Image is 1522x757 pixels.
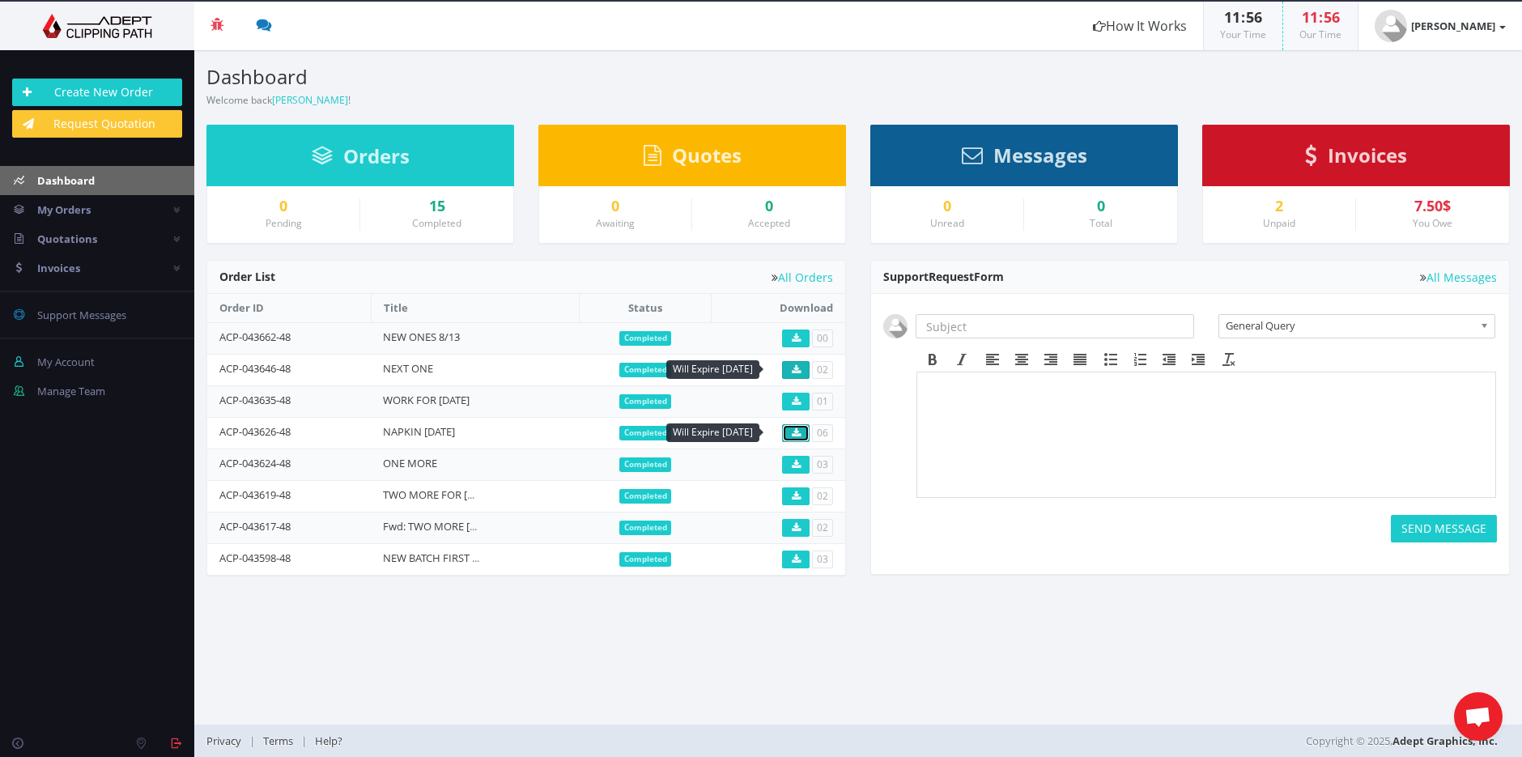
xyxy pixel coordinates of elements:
[307,734,351,748] a: Help?
[383,330,460,344] a: NEW ONES 8/13
[619,331,672,346] span: Completed
[206,725,1075,757] div: | |
[1420,271,1497,283] a: All Messages
[883,269,1004,284] span: Support Form
[1392,734,1498,748] a: Adept Graphics, Inc.
[383,519,497,534] a: Fwd: TWO MORE [DATE]
[1302,7,1318,27] span: 11
[371,294,579,322] th: Title
[37,261,80,275] span: Invoices
[1215,198,1343,215] a: 2
[383,456,437,470] a: ONE MORE
[206,93,351,107] small: Welcome back !
[962,151,1087,166] a: Messages
[37,232,97,246] span: Quotations
[918,349,947,370] div: Bold
[219,361,291,376] a: ACP-043646-48
[1375,10,1407,42] img: user_default.jpg
[1226,315,1473,336] span: General Query
[1184,349,1213,370] div: Increase indent
[1413,216,1452,230] small: You Owe
[1391,515,1497,542] button: SEND MESSAGE
[1214,349,1244,370] div: Clear formatting
[219,330,291,344] a: ACP-043662-48
[1454,692,1503,741] a: Open chat
[1305,151,1407,166] a: Invoices
[772,271,833,283] a: All Orders
[219,198,347,215] a: 0
[993,142,1087,168] span: Messages
[1077,2,1203,50] a: How It Works
[1125,349,1154,370] div: Numbered list
[580,294,711,322] th: Status
[619,489,672,504] span: Completed
[1318,7,1324,27] span: :
[551,198,679,215] a: 0
[219,393,291,407] a: ACP-043635-48
[219,551,291,565] a: ACP-043598-48
[1299,28,1341,41] small: Our Time
[219,269,275,284] span: Order List
[219,519,291,534] a: ACP-043617-48
[1263,216,1295,230] small: Unpaid
[978,349,1007,370] div: Align left
[947,349,976,370] div: Italic
[37,384,105,398] span: Manage Team
[1240,7,1246,27] span: :
[1096,349,1125,370] div: Bullet list
[1036,349,1065,370] div: Align right
[12,79,182,106] a: Create New Order
[1007,349,1036,370] div: Align center
[219,487,291,502] a: ACP-043619-48
[219,424,291,439] a: ACP-043626-48
[255,734,301,748] a: Terms
[1090,216,1112,230] small: Total
[372,198,501,215] a: 15
[929,269,974,284] span: Request
[37,355,95,369] span: My Account
[666,360,759,379] div: Will Expire [DATE]
[619,363,672,377] span: Completed
[666,423,759,442] div: Will Expire [DATE]
[619,521,672,535] span: Completed
[383,424,455,439] a: NAPKIN [DATE]
[917,372,1495,497] iframe: Rich Text Area. Press ALT-F9 for menu. Press ALT-F10 for toolbar. Press ALT-0 for help
[704,198,833,215] a: 0
[383,361,433,376] a: NEXT ONE
[383,551,495,565] a: NEW BATCH FIRST TWO
[383,487,495,502] a: TWO MORE FOR [DATE]
[1220,28,1266,41] small: Your Time
[1358,2,1522,50] a: [PERSON_NAME]
[1036,198,1165,215] div: 0
[266,216,302,230] small: Pending
[412,216,461,230] small: Completed
[1154,349,1184,370] div: Decrease indent
[207,294,371,322] th: Order ID
[916,314,1194,338] input: Subject
[37,308,126,322] span: Support Messages
[619,394,672,409] span: Completed
[883,314,908,338] img: user_default.jpg
[12,110,182,138] a: Request Quotation
[619,426,672,440] span: Completed
[883,198,1011,215] a: 0
[1368,198,1497,215] div: 7.50$
[37,202,91,217] span: My Orders
[619,552,672,567] span: Completed
[930,216,964,230] small: Unread
[1328,142,1407,168] span: Invoices
[312,152,410,167] a: Orders
[1324,7,1340,27] span: 56
[37,173,95,188] span: Dashboard
[644,151,742,166] a: Quotes
[219,456,291,470] a: ACP-043624-48
[1411,19,1495,33] strong: [PERSON_NAME]
[12,14,182,38] img: Adept Graphics
[619,457,672,472] span: Completed
[1065,349,1095,370] div: Justify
